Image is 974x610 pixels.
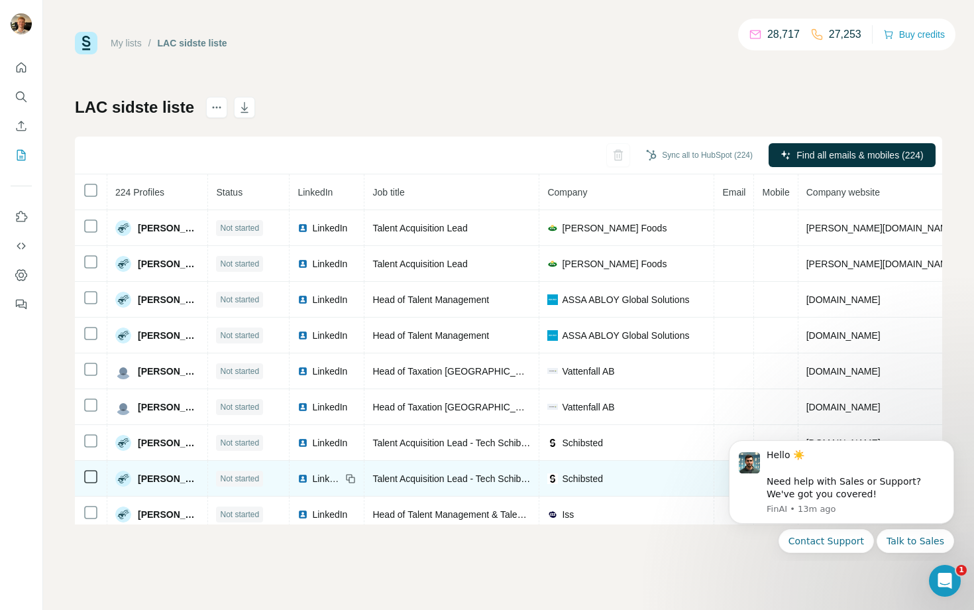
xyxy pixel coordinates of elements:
[158,36,227,50] div: LAC sidste liste
[769,143,936,167] button: Find all emails & mobiles (224)
[312,257,347,271] span: LinkedIn
[796,149,923,162] span: Find all emails & mobiles (224)
[138,257,199,271] span: [PERSON_NAME]
[562,293,689,306] span: ASSA ABLOY Global Solutions
[806,187,880,198] span: Company website
[547,404,558,409] img: company-logo
[138,293,199,306] span: [PERSON_NAME]
[562,221,667,235] span: [PERSON_NAME] Foods
[372,223,467,233] span: Talent Acquisition Lead
[115,187,164,198] span: 224 Profiles
[298,509,308,520] img: LinkedIn logo
[11,143,32,167] button: My lists
[562,400,614,414] span: Vattenfall AB
[547,473,558,484] img: company-logo
[312,472,341,485] span: LinkedIn
[547,330,558,341] img: company-logo
[547,509,558,520] img: company-logo
[298,330,308,341] img: LinkedIn logo
[298,294,308,305] img: LinkedIn logo
[298,438,308,448] img: LinkedIn logo
[372,473,566,484] span: Talent Acquisition Lead - Tech Schibsted Media
[372,259,467,269] span: Talent Acquisition Lead
[372,187,404,198] span: Job title
[298,473,308,484] img: LinkedIn logo
[562,472,602,485] span: Schibsted
[372,294,489,305] span: Head of Talent Management
[547,259,558,269] img: company-logo
[11,263,32,287] button: Dashboard
[298,402,308,412] img: LinkedIn logo
[762,187,789,198] span: Mobile
[11,56,32,80] button: Quick start
[956,565,967,576] span: 1
[806,366,881,377] span: [DOMAIN_NAME]
[111,38,142,48] a: My lists
[312,365,347,378] span: LinkedIn
[115,328,131,343] img: Avatar
[547,294,558,305] img: company-logo
[547,187,587,198] span: Company
[312,221,347,235] span: LinkedIn
[372,330,489,341] span: Head of Talent Management
[806,259,957,269] span: [PERSON_NAME][DOMAIN_NAME]
[547,368,558,373] img: company-logo
[11,205,32,229] button: Use Surfe on LinkedIn
[115,399,131,415] img: Avatar
[562,508,574,521] span: Iss
[138,221,199,235] span: [PERSON_NAME]
[220,330,259,341] span: Not started
[829,27,861,42] p: 27,253
[806,223,957,233] span: [PERSON_NAME][DOMAIN_NAME]
[562,329,689,342] span: ASSA ABLOY Global Solutions
[562,257,667,271] span: [PERSON_NAME] Foods
[547,438,558,448] img: company-logo
[883,25,945,44] button: Buy credits
[312,329,347,342] span: LinkedIn
[138,472,199,485] span: [PERSON_NAME]
[220,437,259,449] span: Not started
[372,438,566,448] span: Talent Acquisition Lead - Tech Schibsted Media
[220,365,259,377] span: Not started
[298,187,333,198] span: LinkedIn
[11,234,32,258] button: Use Surfe API
[312,293,347,306] span: LinkedIn
[138,436,199,450] span: [PERSON_NAME]
[11,85,32,109] button: Search
[216,187,243,198] span: Status
[115,507,131,522] img: Avatar
[138,329,199,342] span: [PERSON_NAME]
[806,402,881,412] span: [DOMAIN_NAME]
[562,436,602,450] span: Schibsted
[115,256,131,272] img: Avatar
[298,223,308,233] img: LinkedIn logo
[220,473,259,485] span: Not started
[562,365,614,378] span: Vattenfall AB
[206,97,227,118] button: actions
[312,436,347,450] span: LinkedIn
[220,258,259,270] span: Not started
[220,222,259,234] span: Not started
[372,366,541,377] span: Head of Taxation [GEOGRAPHIC_DATA]
[547,223,558,233] img: company-logo
[312,400,347,414] span: LinkedIn
[75,97,194,118] h1: LAC sidste liste
[722,187,745,198] span: Email
[138,400,199,414] span: [PERSON_NAME]
[929,565,961,597] iframe: Intercom live chat
[115,220,131,236] img: Avatar
[115,363,131,379] img: Avatar
[115,292,131,308] img: Avatar
[75,32,97,54] img: Surfe Logo
[372,509,582,520] span: Head of Talent Management & Talent Development
[148,36,151,50] li: /
[220,401,259,413] span: Not started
